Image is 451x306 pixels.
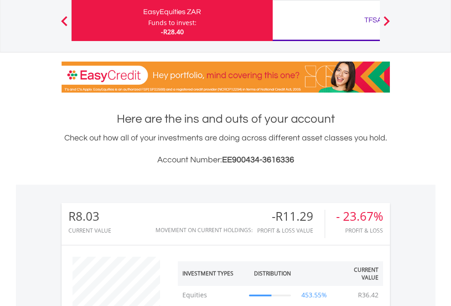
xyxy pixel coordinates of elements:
div: EasyEquities ZAR [77,5,267,18]
div: - 23.67% [336,210,383,223]
div: Movement on Current Holdings: [156,227,253,233]
div: R8.03 [68,210,111,223]
button: Next [378,21,396,30]
h3: Account Number: [62,154,390,166]
th: Investment Types [178,261,245,286]
img: EasyCredit Promotion Banner [62,62,390,93]
span: -R28.40 [161,27,184,36]
th: Current Value [332,261,383,286]
td: 453.55% [295,286,332,304]
span: EE900434-3616336 [222,156,294,164]
div: Check out how all of your investments are doing across different asset classes you hold. [62,132,390,166]
div: Profit & Loss Value [257,228,325,233]
td: R36.42 [353,286,383,304]
button: Previous [55,21,73,30]
div: -R11.29 [257,210,325,223]
div: Funds to invest: [148,18,197,27]
div: Distribution [254,270,291,277]
div: CURRENT VALUE [68,228,111,233]
h1: Here are the ins and outs of your account [62,111,390,127]
td: Equities [178,286,245,304]
div: Profit & Loss [336,228,383,233]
